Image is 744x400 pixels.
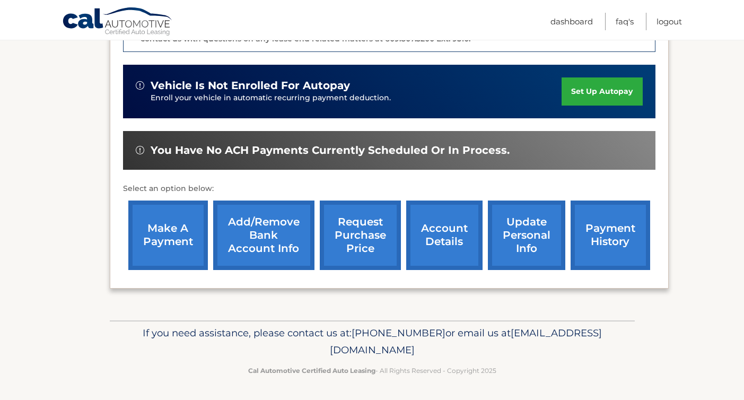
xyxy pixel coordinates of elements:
[136,146,144,154] img: alert-white.svg
[213,201,314,270] a: Add/Remove bank account info
[141,8,649,44] p: The end of your lease is approaching soon. A member of our lease end team will be in touch soon t...
[248,367,375,375] strong: Cal Automotive Certified Auto Leasing
[571,201,650,270] a: payment history
[488,201,565,270] a: update personal info
[406,201,483,270] a: account details
[128,201,208,270] a: make a payment
[136,81,144,90] img: alert-white.svg
[117,325,628,359] p: If you need assistance, please contact us at: or email us at
[657,13,682,30] a: Logout
[151,79,350,92] span: vehicle is not enrolled for autopay
[352,327,445,339] span: [PHONE_NUMBER]
[62,7,173,38] a: Cal Automotive
[616,13,634,30] a: FAQ's
[151,144,510,157] span: You have no ACH payments currently scheduled or in process.
[550,13,593,30] a: Dashboard
[151,92,562,104] p: Enroll your vehicle in automatic recurring payment deduction.
[123,182,655,195] p: Select an option below:
[562,77,642,106] a: set up autopay
[117,365,628,376] p: - All Rights Reserved - Copyright 2025
[320,201,401,270] a: request purchase price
